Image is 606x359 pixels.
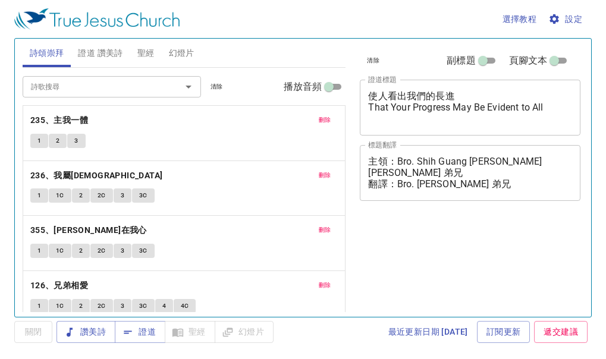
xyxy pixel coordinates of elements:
[498,8,542,30] button: 選擇教程
[30,168,163,183] b: 236、我屬[DEMOGRAPHIC_DATA]
[312,168,338,182] button: 刪除
[132,299,155,313] button: 3C
[132,244,155,258] button: 3C
[79,301,83,311] span: 2
[114,244,131,258] button: 3
[56,245,64,256] span: 1C
[546,8,587,30] button: 設定
[56,321,115,343] button: 讚美詩
[368,156,572,190] textarea: 主領：Bro. Shih Guang [PERSON_NAME] [PERSON_NAME] 弟兄 翻譯：Bro. [PERSON_NAME] 弟兄 今日讀經進度：哥林多前書第13章1~13節
[98,190,106,201] span: 2C
[211,81,223,92] span: 清除
[319,115,331,125] span: 刪除
[30,113,90,128] button: 235、主我一體
[312,223,338,237] button: 刪除
[319,225,331,235] span: 刪除
[132,188,155,203] button: 3C
[37,245,41,256] span: 1
[79,245,83,256] span: 2
[312,278,338,292] button: 刪除
[49,134,67,148] button: 2
[72,188,90,203] button: 2
[72,299,90,313] button: 2
[139,301,147,311] span: 3C
[155,299,173,313] button: 4
[169,46,194,61] span: 幻燈片
[98,301,106,311] span: 2C
[30,244,48,258] button: 1
[67,134,85,148] button: 3
[388,325,468,339] span: 最近更新日期 [DATE]
[37,190,41,201] span: 1
[174,299,196,313] button: 4C
[503,12,537,27] span: 選擇教程
[181,301,189,311] span: 4C
[384,321,473,343] a: 最近更新日期 [DATE]
[30,299,48,313] button: 1
[90,188,113,203] button: 2C
[319,280,331,291] span: 刪除
[312,113,338,127] button: 刪除
[30,188,48,203] button: 1
[121,245,124,256] span: 3
[121,190,124,201] span: 3
[284,80,322,94] span: 播放音頻
[368,90,572,124] textarea: 使人看出我們的長進 That Your Progress May Be Evident to All
[56,190,64,201] span: 1C
[56,301,64,311] span: 1C
[30,134,48,148] button: 1
[56,136,59,146] span: 2
[30,46,64,61] span: 詩頌崇拜
[114,299,131,313] button: 3
[49,188,71,203] button: 1C
[66,325,106,339] span: 讚美詩
[360,53,387,68] button: 清除
[534,321,588,343] a: 遞交建議
[37,301,41,311] span: 1
[319,170,331,181] span: 刪除
[74,136,78,146] span: 3
[180,78,197,95] button: Open
[115,321,165,343] button: 證道
[90,299,113,313] button: 2C
[121,301,124,311] span: 3
[114,188,131,203] button: 3
[37,136,41,146] span: 1
[98,245,106,256] span: 2C
[49,299,71,313] button: 1C
[30,168,165,183] button: 236、我屬[DEMOGRAPHIC_DATA]
[79,190,83,201] span: 2
[30,278,90,293] button: 126、兄弟相愛
[162,301,166,311] span: 4
[355,213,538,321] iframe: from-child
[30,223,149,238] button: 355、[PERSON_NAME]在我心
[14,8,180,30] img: True Jesus Church
[509,53,548,68] span: 頁腳文本
[30,278,88,293] b: 126、兄弟相愛
[551,12,582,27] span: 設定
[72,244,90,258] button: 2
[367,55,379,66] span: 清除
[139,190,147,201] span: 3C
[486,325,521,339] span: 訂閱更新
[139,245,147,256] span: 3C
[544,325,578,339] span: 遞交建議
[78,46,123,61] span: 證道 讚美詩
[30,223,147,238] b: 355、[PERSON_NAME]在我心
[90,244,113,258] button: 2C
[203,80,230,94] button: 清除
[477,321,530,343] a: 訂閱更新
[124,325,156,339] span: 證道
[49,244,71,258] button: 1C
[447,53,475,68] span: 副標題
[137,46,155,61] span: 聖經
[30,113,88,128] b: 235、主我一體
